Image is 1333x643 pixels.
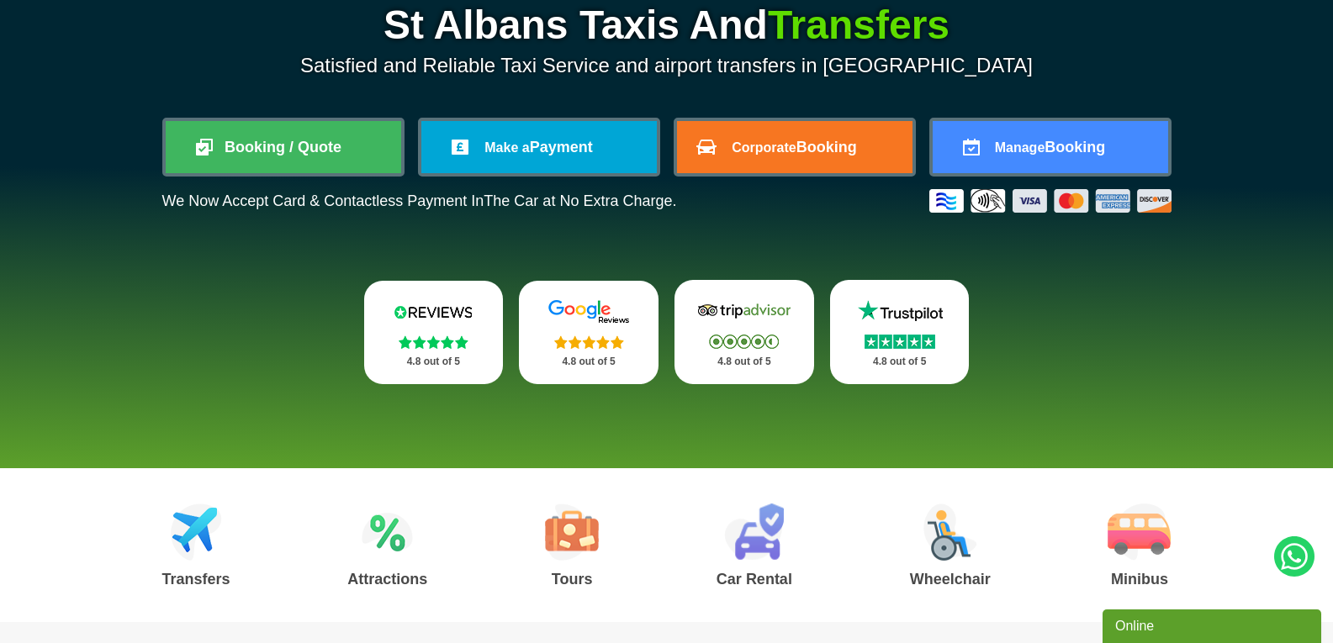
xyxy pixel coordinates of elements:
[693,351,796,372] p: 4.8 out of 5
[677,121,912,173] a: CorporateBooking
[768,3,949,47] span: Transfers
[162,572,230,587] h3: Transfers
[421,121,657,173] a: Make aPayment
[171,503,222,561] img: Airport Transfers
[383,351,485,372] p: 4.8 out of 5
[849,298,950,324] img: Trustpilot
[383,299,484,324] img: Reviews.io
[929,189,1172,213] img: Credit And Debit Cards
[364,281,504,384] a: Reviews.io Stars 4.8 out of 5
[538,299,639,324] img: Google
[554,335,624,349] img: Stars
[537,351,640,372] p: 4.8 out of 5
[162,54,1172,77] p: Satisfied and Reliable Taxi Service and airport transfers in [GEOGRAPHIC_DATA]
[709,335,779,349] img: Stars
[484,140,529,155] span: Make a
[849,351,951,372] p: 4.8 out of 5
[995,140,1045,155] span: Manage
[545,572,599,587] h3: Tours
[519,281,659,384] a: Google Stars 4.8 out of 5
[694,298,795,324] img: Tripadvisor
[724,503,784,561] img: Car Rental
[910,572,991,587] h3: Wheelchair
[1108,503,1171,561] img: Minibus
[1108,572,1171,587] h3: Minibus
[933,121,1168,173] a: ManageBooking
[166,121,401,173] a: Booking / Quote
[923,503,977,561] img: Wheelchair
[732,140,796,155] span: Corporate
[347,572,427,587] h3: Attractions
[1103,606,1325,643] iframe: chat widget
[399,335,468,349] img: Stars
[362,503,413,561] img: Attractions
[865,335,935,349] img: Stars
[830,280,970,384] a: Trustpilot Stars 4.8 out of 5
[545,503,599,561] img: Tours
[162,5,1172,45] h1: St Albans Taxis And
[674,280,814,384] a: Tripadvisor Stars 4.8 out of 5
[717,572,792,587] h3: Car Rental
[484,192,676,209] span: The Car at No Extra Charge.
[162,192,677,210] p: We Now Accept Card & Contactless Payment In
